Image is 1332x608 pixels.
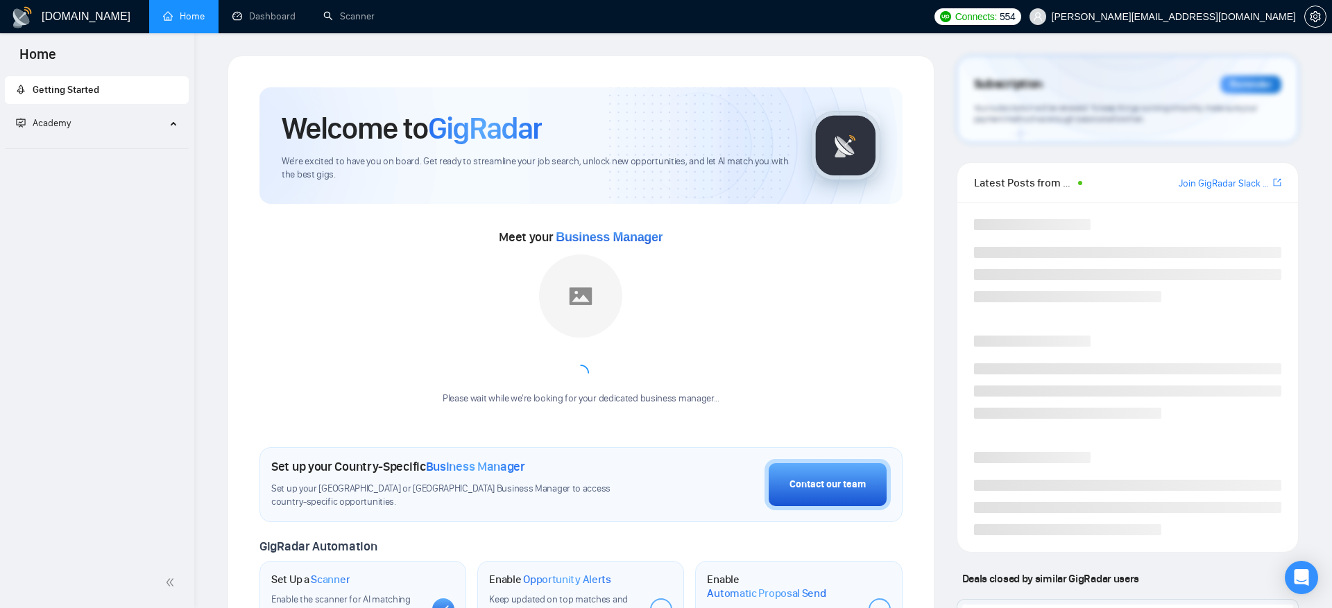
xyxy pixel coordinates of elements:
[1304,6,1326,28] button: setting
[707,587,826,600] span: Automatic Proposal Send
[282,110,542,147] h1: Welcome to
[974,174,1075,191] span: Latest Posts from the GigRadar Community
[163,10,205,22] a: homeHome
[33,84,99,96] span: Getting Started
[1220,76,1281,94] div: Reminder
[957,566,1145,591] span: Deals closed by similar GigRadar users
[1033,12,1043,21] span: user
[707,573,857,600] h1: Enable
[1285,561,1318,594] div: Open Intercom Messenger
[1179,176,1270,191] a: Join GigRadar Slack Community
[11,6,33,28] img: logo
[974,103,1257,125] span: Your subscription will be renewed. To keep things running smoothly, make sure your payment method...
[282,155,789,182] span: We're excited to have you on board. Get ready to streamline your job search, unlock new opportuni...
[974,73,1043,96] span: Subscription
[556,230,663,244] span: Business Manager
[499,229,663,245] span: Meet your
[426,459,525,474] span: Business Manager
[5,76,189,104] li: Getting Started
[1305,11,1326,22] span: setting
[16,117,71,129] span: Academy
[811,111,880,180] img: gigradar-logo.png
[323,10,375,22] a: searchScanner
[428,110,542,147] span: GigRadar
[271,459,525,474] h1: Set up your Country-Specific
[271,573,350,587] h1: Set Up a
[1273,176,1281,189] a: export
[232,10,296,22] a: dashboardDashboard
[940,11,951,22] img: upwork-logo.png
[489,573,611,587] h1: Enable
[16,118,26,128] span: fund-projection-screen
[765,459,891,510] button: Contact our team
[523,573,611,587] span: Opportunity Alerts
[1304,11,1326,22] a: setting
[8,44,67,73] span: Home
[311,573,350,587] span: Scanner
[434,392,728,406] div: Please wait while we're looking for your dedicated business manager...
[789,477,866,492] div: Contact our team
[259,539,377,554] span: GigRadar Automation
[1273,177,1281,188] span: export
[271,483,643,509] span: Set up your [GEOGRAPHIC_DATA] or [GEOGRAPHIC_DATA] Business Manager to access country-specific op...
[16,85,26,94] span: rocket
[1000,9,1015,24] span: 554
[955,9,997,24] span: Connects:
[5,143,189,152] li: Academy Homepage
[572,365,589,381] span: loading
[165,575,179,589] span: double-left
[539,254,622,338] img: placeholder.png
[33,117,71,129] span: Academy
